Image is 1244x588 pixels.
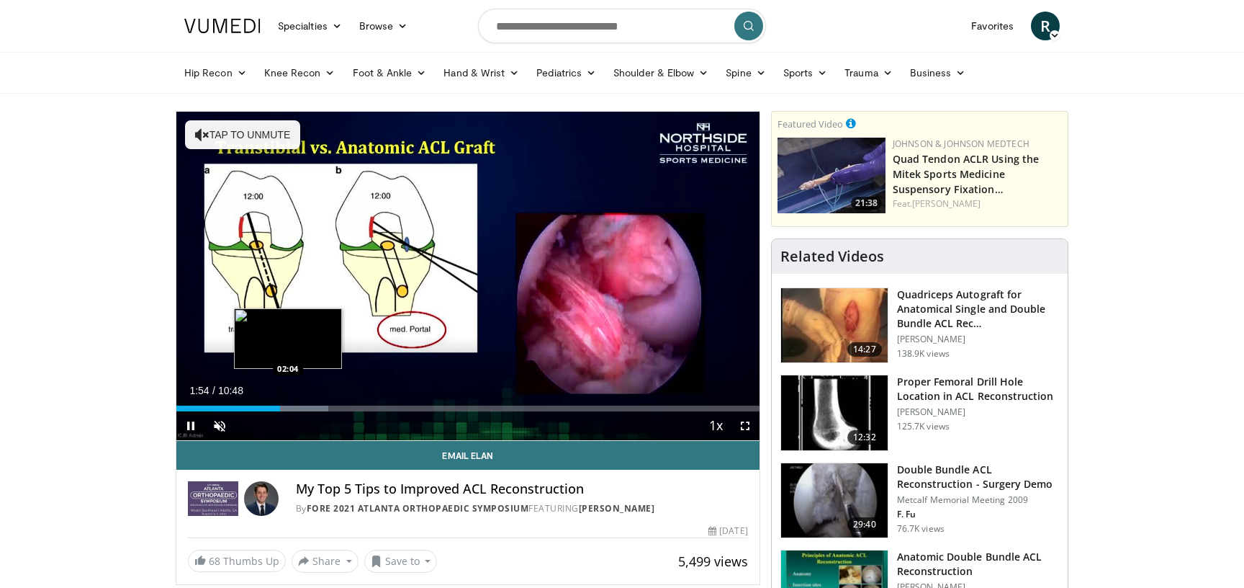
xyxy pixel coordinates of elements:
img: Avatar [244,481,279,516]
span: / [212,385,215,396]
h3: Quadriceps Autograft for Anatomical Single and Double Bundle ACL Rec… [897,288,1059,331]
img: VuMedi Logo [184,19,261,33]
span: 1:54 [189,385,209,396]
a: 14:27 Quadriceps Autograft for Anatomical Single and Double Bundle ACL Rec… [PERSON_NAME] 138.9K ... [780,288,1059,364]
a: R [1031,12,1060,40]
a: 29:40 Double Bundle ACL Reconstruction - Surgery Demo Metcalf Memorial Meeting 2009 F. Fu 76.7K v... [780,463,1059,539]
a: 12:32 Proper Femoral Drill Hole Location in ACL Reconstruction [PERSON_NAME] 125.7K views [780,375,1059,451]
p: F. Fu [897,509,1059,520]
a: 68 Thumbs Up [188,550,286,572]
img: 281064_0003_1.png.150x105_q85_crop-smart_upscale.jpg [781,288,888,363]
a: Specialties [269,12,351,40]
p: 125.7K views [897,421,950,432]
button: Pause [176,411,205,440]
a: Johnson & Johnson MedTech [893,138,1029,150]
small: Featured Video [777,117,843,130]
h4: Related Videos [780,248,884,265]
div: [DATE] [708,525,747,538]
h3: Double Bundle ACL Reconstruction - Surgery Demo [897,463,1059,491]
span: 68 [209,554,220,568]
span: 12:32 [847,430,882,445]
p: 138.9K views [897,348,950,360]
a: Knee Recon [256,58,344,87]
div: By FEATURING [296,502,748,515]
video-js: Video Player [176,112,760,441]
img: image.jpeg [234,308,342,369]
span: 21:38 [851,197,882,210]
h3: Anatomic Double Bundle ACL Reconstruction [897,550,1059,579]
p: Metcalf Memorial Meeting 2009 [897,494,1059,506]
a: Sports [775,58,837,87]
button: Fullscreen [731,411,760,440]
p: 76.7K views [897,523,945,535]
h4: My Top 5 Tips to Improved ACL Reconstruction [296,481,748,497]
span: 5,499 views [678,553,748,570]
p: [PERSON_NAME] [897,334,1059,345]
img: FORE 2021 Atlanta Orthopaedic Symposium [188,481,238,516]
a: Business [901,58,975,87]
button: Save to [364,550,438,573]
button: Tap to unmute [185,120,300,149]
a: Hand & Wrist [435,58,528,87]
a: [PERSON_NAME] [912,197,981,210]
div: Progress Bar [176,406,760,411]
p: [PERSON_NAME] [897,406,1059,418]
span: 10:48 [218,385,243,396]
a: Trauma [836,58,901,87]
a: Email Elan [176,441,760,470]
a: Browse [351,12,417,40]
a: FORE 2021 Atlanta Orthopaedic Symposium [307,502,529,514]
button: Playback Rate [702,411,731,440]
a: Shoulder & Elbow [605,58,717,87]
button: Unmute [205,411,234,440]
img: b78fd9da-dc16-4fd1-a89d-538d899827f1.150x105_q85_crop-smart_upscale.jpg [777,138,885,213]
input: Search topics, interventions [478,9,766,43]
a: Foot & Ankle [344,58,436,87]
span: 14:27 [847,342,882,357]
a: Favorites [963,12,1022,40]
button: Share [292,550,359,573]
div: Feat. [893,197,1062,210]
a: Hip Recon [176,58,256,87]
a: 21:38 [777,138,885,213]
a: Spine [717,58,774,87]
h3: Proper Femoral Drill Hole Location in ACL Reconstruction [897,375,1059,404]
span: 29:40 [847,517,882,532]
a: Pediatrics [528,58,605,87]
a: [PERSON_NAME] [579,502,655,514]
a: Quad Tendon ACLR Using the Mitek Sports Medicine Suspensory Fixation… [893,152,1040,196]
img: ffu_3.png.150x105_q85_crop-smart_upscale.jpg [781,463,888,538]
img: Title_01_100001165_3.jpg.150x105_q85_crop-smart_upscale.jpg [781,375,888,450]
